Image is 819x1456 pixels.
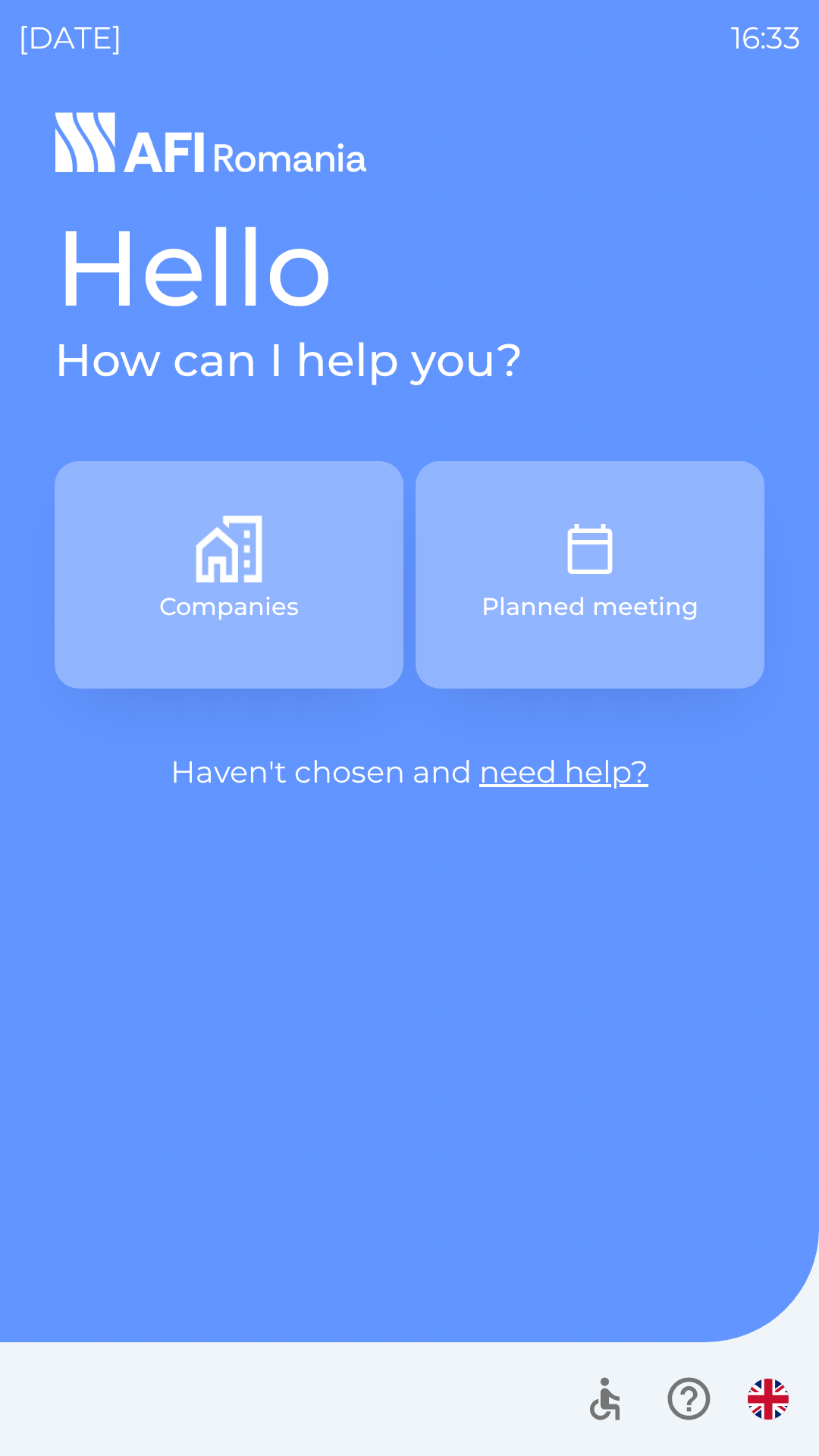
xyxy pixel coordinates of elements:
[18,15,122,61] p: [DATE]
[55,461,403,689] button: Companies
[416,461,764,689] button: Planned meeting
[55,332,764,388] h2: How can I help you?
[55,106,764,179] img: Logo
[731,15,801,61] p: 16:33
[55,749,764,795] p: Haven't chosen and
[482,588,698,625] p: Planned meeting
[748,1379,789,1420] img: en flag
[557,516,623,582] img: 8d7ece35-bdbc-4bf8-82f1-eadb5a162c66.png
[159,588,299,625] p: Companies
[479,753,648,790] a: need help?
[55,203,764,332] h1: Hello
[196,516,262,582] img: b9f982fa-e31d-4f99-8b4a-6499fa97f7a5.png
